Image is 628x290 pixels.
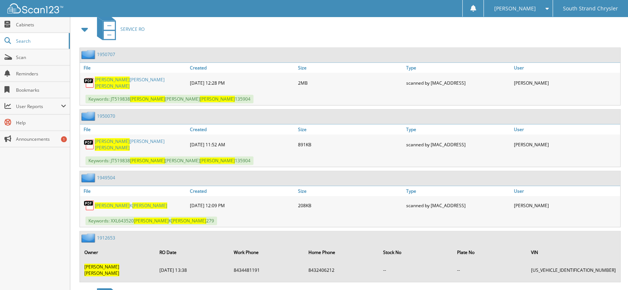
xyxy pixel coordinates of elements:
[84,264,119,270] span: [PERSON_NAME]
[80,124,188,134] a: File
[527,245,619,260] th: VIN
[95,138,130,144] span: [PERSON_NAME]
[95,76,186,89] a: [PERSON_NAME][PERSON_NAME][PERSON_NAME]
[85,95,253,103] span: Keywords: JT519838 [PERSON_NAME] 135904
[453,245,527,260] th: Plate No
[97,113,115,119] a: 1950070
[188,198,296,213] div: [DATE] 12:09 PM
[512,124,620,134] a: User
[512,198,620,213] div: [PERSON_NAME]
[84,270,119,276] span: [PERSON_NAME]
[84,77,95,88] img: PDF.png
[188,186,296,196] a: Created
[512,136,620,153] div: [PERSON_NAME]
[404,63,512,73] a: Type
[95,144,130,151] span: [PERSON_NAME]
[16,103,61,110] span: User Reports
[16,22,66,28] span: Cabinets
[93,14,145,44] a: SERVICE RO
[512,75,620,91] div: [PERSON_NAME]
[296,75,404,91] div: 2MB
[296,186,404,196] a: Size
[379,261,453,279] td: --
[563,6,618,11] span: South Strand Chrysler
[81,173,97,182] img: folder2.png
[171,218,206,224] span: [PERSON_NAME]
[80,186,188,196] a: File
[130,96,165,102] span: [PERSON_NAME]
[200,96,235,102] span: [PERSON_NAME]
[379,245,453,260] th: Stock No
[97,51,115,58] a: 1950707
[7,3,63,13] img: scan123-logo-white.svg
[494,6,535,11] span: [PERSON_NAME]
[80,63,188,73] a: File
[591,254,628,290] iframe: Chat Widget
[296,136,404,153] div: 891KB
[120,26,145,32] span: SERVICE RO
[95,138,186,151] a: [PERSON_NAME][PERSON_NAME][PERSON_NAME]
[296,63,404,73] a: Size
[404,198,512,213] div: scanned by [MAC_ADDRESS]
[296,124,404,134] a: Size
[81,111,97,121] img: folder2.png
[84,139,95,150] img: PDF.png
[156,245,229,260] th: RO Date
[188,124,296,134] a: Created
[404,124,512,134] a: Type
[84,200,95,211] img: PDF.png
[453,261,527,279] td: --
[188,136,296,153] div: [DATE] 11:52 AM
[404,186,512,196] a: Type
[305,261,379,279] td: 8432406212
[404,136,512,153] div: scanned by [MAC_ADDRESS]
[85,156,253,165] span: Keywords: JT519838 [PERSON_NAME] 135904
[81,233,97,242] img: folder2.png
[81,245,155,260] th: Owner
[188,75,296,91] div: [DATE] 12:28 PM
[512,186,620,196] a: User
[16,120,66,126] span: Help
[95,83,130,89] span: [PERSON_NAME]
[61,136,67,142] div: 1
[296,198,404,213] div: 208KB
[97,175,115,181] a: 1949504
[85,216,217,225] span: Keywords: XXL643520 K 279
[230,261,304,279] td: 8434481191
[16,87,66,93] span: Bookmarks
[16,71,66,77] span: Reminders
[404,75,512,91] div: scanned by [MAC_ADDRESS]
[305,245,379,260] th: Home Phone
[130,157,165,164] span: [PERSON_NAME]
[16,54,66,61] span: Scan
[16,38,65,44] span: Search
[230,245,304,260] th: Work Phone
[200,157,235,164] span: [PERSON_NAME]
[97,235,115,241] a: 1912653
[156,261,229,279] td: [DATE] 13:38
[132,202,167,209] span: [PERSON_NAME]
[527,261,619,279] td: [US_VEHICLE_IDENTIFICATION_NUMBER]
[16,136,66,142] span: Announcements
[95,76,130,83] span: [PERSON_NAME]
[95,202,167,209] a: [PERSON_NAME]K[PERSON_NAME]
[81,50,97,59] img: folder2.png
[512,63,620,73] a: User
[188,63,296,73] a: Created
[134,218,169,224] span: [PERSON_NAME]
[95,202,130,209] span: [PERSON_NAME]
